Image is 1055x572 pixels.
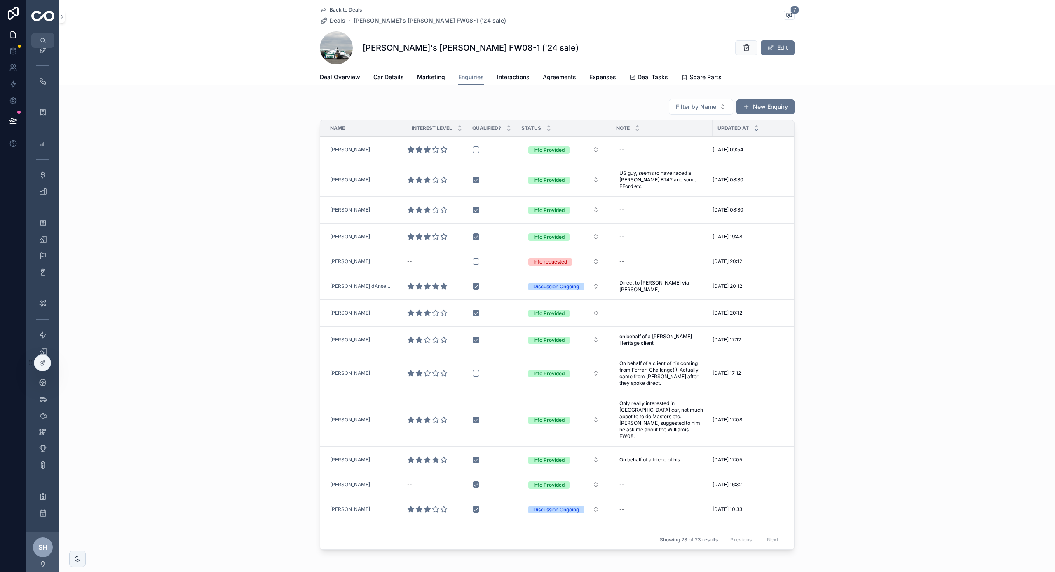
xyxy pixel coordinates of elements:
[472,125,501,132] span: Qualified?
[533,177,565,184] div: Info Provided
[330,370,370,377] span: [PERSON_NAME]
[417,73,445,81] span: Marketing
[330,506,370,513] a: [PERSON_NAME]
[619,146,624,153] div: --
[616,397,708,443] a: Only really interested in [GEOGRAPHIC_DATA] car, not much appetite to do Masters etc. [PERSON_NAM...
[320,16,345,25] a: Deals
[497,73,530,81] span: Interactions
[330,258,370,265] a: [PERSON_NAME]
[533,233,565,241] div: Info Provided
[713,506,742,513] span: [DATE] 10:33
[320,7,362,13] a: Back to Deals
[619,457,680,463] span: On behalf of a friend of his
[521,125,541,132] span: Status
[713,177,792,183] a: [DATE] 08:30
[713,370,741,377] span: [DATE] 17:12
[522,172,606,187] button: Select Button
[521,332,606,348] a: Select Button
[330,370,394,377] a: [PERSON_NAME]
[616,453,708,466] a: On behalf of a friend of his
[616,125,630,132] span: Note
[713,233,792,240] a: [DATE] 19:48
[330,207,370,213] a: [PERSON_NAME]
[330,417,370,423] span: [PERSON_NAME]
[38,542,47,552] span: SH
[713,146,743,153] span: [DATE] 09:54
[404,255,462,268] a: --
[616,276,708,296] a: Direct to [PERSON_NAME] via [PERSON_NAME]
[713,207,792,213] a: [DATE] 08:30
[533,337,565,344] div: Info Provided
[713,258,742,265] span: [DATE] 20:12
[320,73,360,81] span: Deal Overview
[589,73,616,81] span: Expenses
[497,70,530,86] a: Interactions
[330,283,394,290] a: [PERSON_NAME] d’Ansembourg
[619,280,704,293] span: Direct to [PERSON_NAME] via [PERSON_NAME]
[713,417,792,423] a: [DATE] 17:08
[638,73,668,81] span: Deal Tasks
[713,337,792,343] a: [DATE] 17:12
[330,233,394,240] a: [PERSON_NAME]
[330,457,370,463] a: [PERSON_NAME]
[330,337,370,343] span: [PERSON_NAME]
[619,360,704,386] span: On behalf of a client of his coming from Ferrari Challenge(!). Actually came from [PERSON_NAME] a...
[713,481,792,488] a: [DATE] 16:32
[330,7,362,13] span: Back to Deals
[417,70,445,86] a: Marketing
[412,125,452,132] span: Interest Level
[713,258,792,265] a: [DATE] 20:12
[736,99,795,114] button: New Enquiry
[689,73,722,81] span: Spare Parts
[533,481,565,489] div: Info Provided
[522,254,606,269] button: Select Button
[616,230,708,243] a: --
[521,172,606,188] a: Select Button
[330,310,394,316] a: [PERSON_NAME]
[521,142,606,158] a: Select Button
[533,417,565,424] div: Info Provided
[521,305,606,321] a: Select Button
[522,529,606,544] button: Select Button
[330,417,394,423] a: [PERSON_NAME]
[522,412,606,427] button: Select Button
[521,452,606,468] a: Select Button
[522,142,606,157] button: Select Button
[363,42,579,54] h1: [PERSON_NAME]'s [PERSON_NAME] FW08-1 ('24 sale)
[619,258,624,265] div: --
[330,177,370,183] a: [PERSON_NAME]
[533,207,565,214] div: Info Provided
[521,412,606,428] a: Select Button
[616,357,708,390] a: On behalf of a client of his coming from Ferrari Challenge(!). Actually came from [PERSON_NAME] a...
[619,506,624,513] div: --
[761,40,795,55] button: Edit
[619,400,704,440] span: Only really interested in [GEOGRAPHIC_DATA] car, not much appetite to do Masters etc. [PERSON_NAM...
[616,330,708,350] a: on behalf of a [PERSON_NAME] Heritage client
[521,365,606,381] a: Select Button
[619,481,624,488] div: --
[521,477,606,492] a: Select Button
[713,370,792,377] a: [DATE] 17:12
[713,506,792,513] a: [DATE] 10:33
[330,146,394,153] a: [PERSON_NAME]
[616,503,708,516] a: --
[330,506,394,513] a: [PERSON_NAME]
[616,478,708,491] a: --
[330,457,394,463] a: [PERSON_NAME]
[330,481,394,488] a: [PERSON_NAME]
[521,202,606,218] a: Select Button
[790,6,799,14] span: 7
[784,11,795,21] button: 7
[619,170,704,190] span: US guy, seems to have raced a [PERSON_NAME] BT42 and some FFord etc
[373,70,404,86] a: Car Details
[522,229,606,244] button: Select Button
[330,258,394,265] a: [PERSON_NAME]
[619,233,624,240] div: --
[713,177,743,183] span: [DATE] 08:30
[330,481,370,488] a: [PERSON_NAME]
